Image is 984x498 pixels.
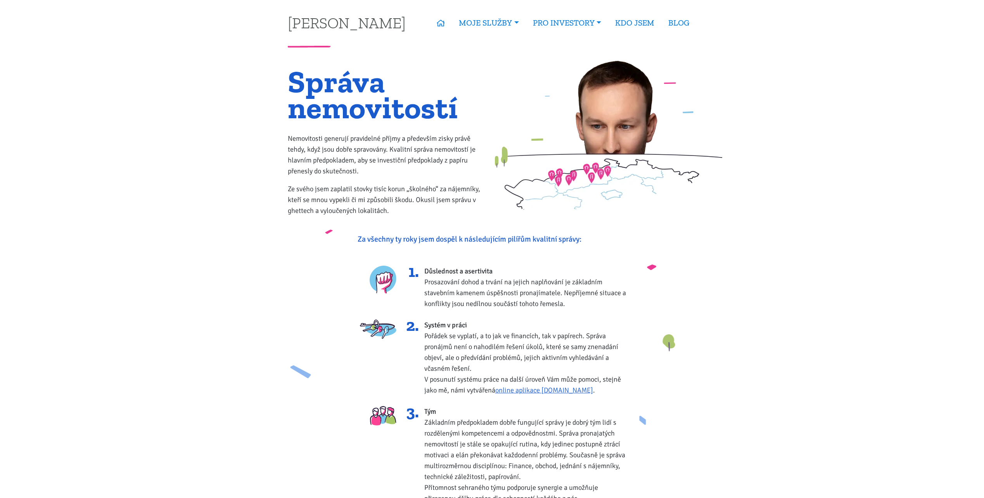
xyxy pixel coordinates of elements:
[526,14,608,32] a: PRO INVESTORY
[288,133,487,176] p: Nemovitosti generují pravidelné příjmy a především zisky právě tehdy, když jsou dobře spravovány....
[403,320,419,330] span: 2.
[424,266,632,309] div: Prosazování dohod a trvání na jejich naplňování je základním stavebním kamenem úspěšnosti pronají...
[661,14,696,32] a: BLOG
[424,407,436,416] strong: Tým
[452,14,526,32] a: MOJE SLUŽBY
[403,266,419,277] span: 1.
[358,234,626,245] p: Za všechny ty roky jsem dospěl k následujícím pilířům kvalitní správy:
[424,321,467,329] strong: Systém v práci
[424,267,493,275] strong: Důslednost a asertivita
[495,386,593,394] a: online aplikace [DOMAIN_NAME]
[288,15,406,30] a: [PERSON_NAME]
[288,69,487,121] h1: Správa nemovitostí
[288,183,487,216] p: Ze svého jsem zaplatil stovky tisíc korun „školného“ za nájemníky, kteří se mnou vypekli či mi zp...
[403,406,419,417] span: 3.
[608,14,661,32] a: KDO JSEM
[424,320,632,396] div: Pořádek se vyplatí, a to jak ve financích, tak v papírech. Správa pronájmů není o nahodilém řešen...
